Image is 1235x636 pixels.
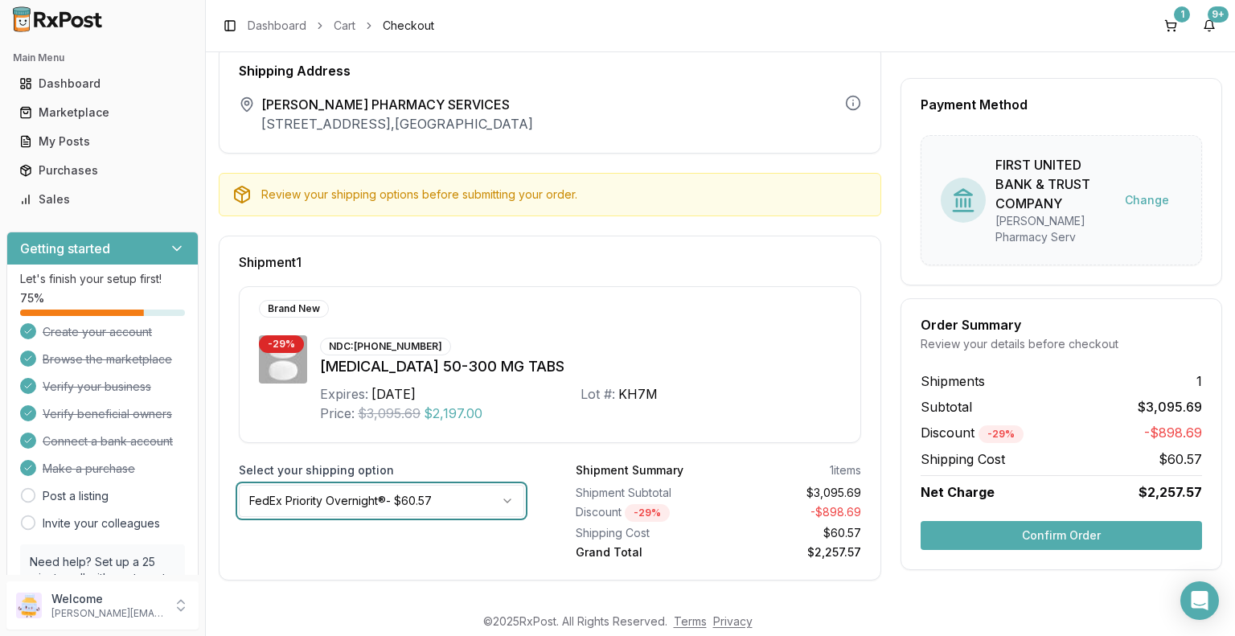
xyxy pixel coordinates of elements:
[725,544,862,560] div: $2,257.57
[19,133,186,150] div: My Posts
[19,76,186,92] div: Dashboard
[1112,186,1182,215] button: Change
[1139,482,1202,502] span: $2,257.57
[921,371,985,391] span: Shipments
[6,71,199,96] button: Dashboard
[6,100,199,125] button: Marketplace
[576,525,712,541] div: Shipping Cost
[424,404,482,423] span: $2,197.00
[43,515,160,531] a: Invite your colleagues
[239,462,524,478] label: Select your shipping option
[921,98,1202,111] div: Payment Method
[625,504,670,522] div: - 29 %
[921,425,1024,441] span: Discount
[16,593,42,618] img: User avatar
[921,484,995,500] span: Net Charge
[51,591,163,607] p: Welcome
[13,69,192,98] a: Dashboard
[1174,6,1190,23] div: 1
[1159,449,1202,469] span: $60.57
[674,614,707,628] a: Terms
[1180,581,1219,620] div: Open Intercom Messenger
[248,18,306,34] a: Dashboard
[921,397,972,416] span: Subtotal
[725,485,862,501] div: $3,095.69
[713,614,753,628] a: Privacy
[320,404,355,423] div: Price:
[43,461,135,477] span: Make a purchase
[248,18,434,34] nav: breadcrumb
[1138,397,1202,416] span: $3,095.69
[576,504,712,522] div: Discount
[921,318,1202,331] div: Order Summary
[6,6,109,32] img: RxPost Logo
[921,449,1005,469] span: Shipping Cost
[20,239,110,258] h3: Getting started
[261,187,868,203] div: Review your shipping options before submitting your order.
[43,351,172,367] span: Browse the marketplace
[576,462,683,478] div: Shipment Summary
[979,425,1024,443] div: - 29 %
[320,384,368,404] div: Expires:
[725,525,862,541] div: $60.57
[259,300,329,318] div: Brand New
[320,355,841,378] div: [MEDICAL_DATA] 50-300 MG TABS
[259,335,304,353] div: - 29 %
[995,155,1112,213] div: FIRST UNITED BANK & TRUST COMPANY
[43,488,109,504] a: Post a listing
[259,335,307,384] img: Dovato 50-300 MG TABS
[725,504,862,522] div: - $898.69
[921,521,1202,550] button: Confirm Order
[921,336,1202,352] div: Review your details before checkout
[1208,6,1229,23] div: 9+
[239,64,861,77] div: Shipping Address
[13,98,192,127] a: Marketplace
[1158,13,1184,39] button: 1
[830,462,861,478] div: 1 items
[383,18,434,34] span: Checkout
[13,185,192,214] a: Sales
[20,290,44,306] span: 75 %
[13,127,192,156] a: My Posts
[239,256,302,269] span: Shipment 1
[334,18,355,34] a: Cart
[43,433,173,449] span: Connect a bank account
[581,384,615,404] div: Lot #:
[19,162,186,178] div: Purchases
[618,384,658,404] div: KH7M
[358,404,421,423] span: $3,095.69
[13,51,192,64] h2: Main Menu
[13,156,192,185] a: Purchases
[20,271,185,287] p: Let's finish your setup first!
[43,406,172,422] span: Verify beneficial owners
[19,105,186,121] div: Marketplace
[6,158,199,183] button: Purchases
[30,554,175,602] p: Need help? Set up a 25 minute call with our team to set up.
[371,384,416,404] div: [DATE]
[261,95,533,114] span: [PERSON_NAME] PHARMACY SERVICES
[6,187,199,212] button: Sales
[19,191,186,207] div: Sales
[6,129,199,154] button: My Posts
[320,338,451,355] div: NDC: [PHONE_NUMBER]
[1196,13,1222,39] button: 9+
[43,324,152,340] span: Create your account
[576,485,712,501] div: Shipment Subtotal
[995,213,1112,245] div: [PERSON_NAME] Pharmacy Serv
[1196,371,1202,391] span: 1
[43,379,151,395] span: Verify your business
[576,544,712,560] div: Grand Total
[261,114,533,133] p: [STREET_ADDRESS] , [GEOGRAPHIC_DATA]
[51,607,163,620] p: [PERSON_NAME][EMAIL_ADDRESS][DOMAIN_NAME]
[1144,423,1202,443] span: -$898.69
